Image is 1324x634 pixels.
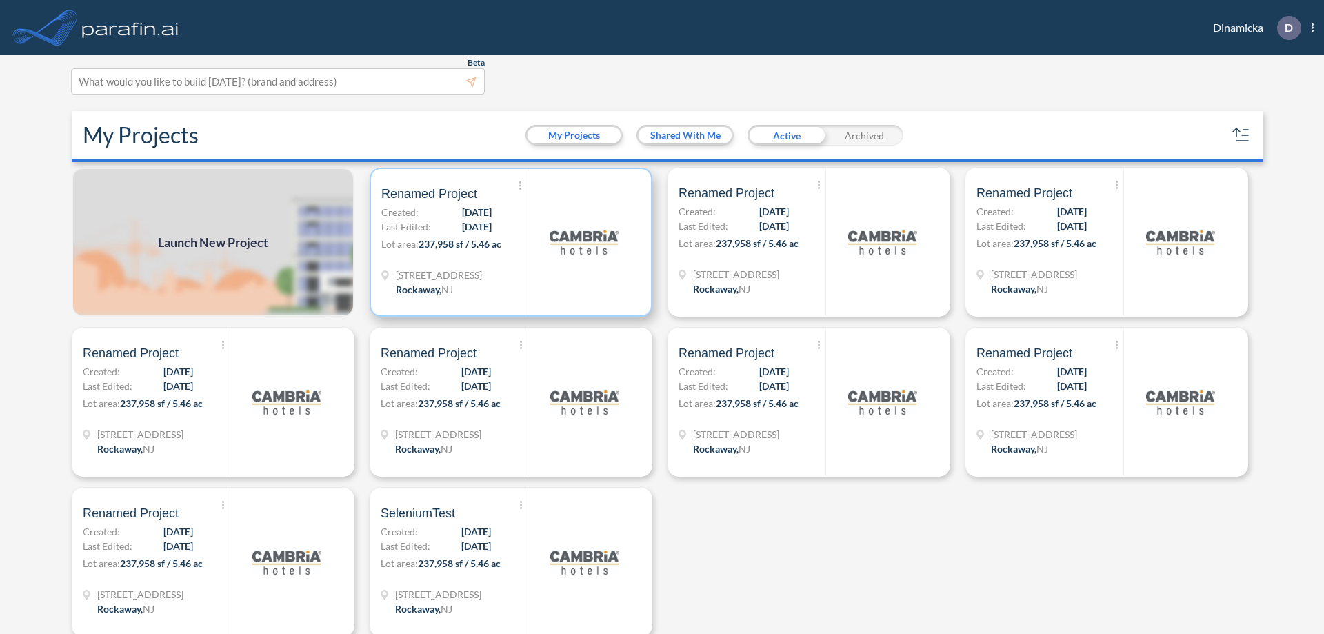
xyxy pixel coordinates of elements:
span: 237,958 sf / 5.46 ac [1014,237,1096,249]
img: add [72,168,354,317]
span: [DATE] [461,524,491,539]
span: Rockaway , [396,284,441,295]
span: 321 Mt Hope Ave [396,268,482,282]
span: Created: [381,364,418,379]
span: 321 Mt Hope Ave [693,427,779,442]
button: sort [1230,124,1252,146]
span: Renamed Project [83,505,179,522]
span: NJ [441,443,452,455]
span: Renamed Project [83,345,179,361]
span: NJ [441,603,452,615]
span: [DATE] [759,219,789,233]
div: Rockaway, NJ [693,281,750,296]
span: [DATE] [462,205,492,219]
img: logo [550,528,619,597]
img: logo [848,368,917,437]
div: Rockaway, NJ [396,282,453,297]
span: [DATE] [1057,204,1087,219]
div: Archived [825,125,903,146]
span: Renamed Project [679,185,774,201]
span: Lot area: [976,237,1014,249]
h2: My Projects [83,122,199,148]
span: Lot area: [976,397,1014,409]
span: Created: [976,364,1014,379]
p: D [1285,21,1293,34]
img: logo [1146,368,1215,437]
span: [DATE] [163,524,193,539]
span: [DATE] [1057,364,1087,379]
div: Rockaway, NJ [991,281,1048,296]
span: 321 Mt Hope Ave [693,267,779,281]
span: Last Edited: [381,379,430,393]
span: 321 Mt Hope Ave [395,427,481,442]
span: [DATE] [461,539,491,553]
span: Last Edited: [976,219,1026,233]
span: Created: [381,524,418,539]
img: logo [848,208,917,277]
span: Rockaway , [395,603,441,615]
span: Lot area: [381,238,419,250]
span: Last Edited: [381,539,430,553]
span: Lot area: [381,397,418,409]
span: Beta [468,57,485,68]
span: [DATE] [759,379,789,393]
span: 237,958 sf / 5.46 ac [419,238,501,250]
div: Rockaway, NJ [395,442,452,456]
span: 321 Mt Hope Ave [991,267,1077,281]
div: Rockaway, NJ [693,442,750,456]
span: Renamed Project [381,345,477,361]
span: NJ [739,283,750,295]
span: 237,958 sf / 5.46 ac [120,557,203,569]
span: Lot area: [679,397,716,409]
img: logo [252,528,321,597]
span: 321 Mt Hope Ave [97,427,183,442]
span: Created: [83,364,120,379]
span: 237,958 sf / 5.46 ac [418,397,501,409]
span: Renamed Project [381,186,477,202]
div: Rockaway, NJ [395,602,452,616]
span: Rockaway , [395,443,441,455]
span: NJ [143,443,154,455]
span: Last Edited: [83,539,132,553]
span: Last Edited: [679,219,728,233]
span: Launch New Project [158,233,268,252]
span: Created: [679,204,716,219]
span: Created: [679,364,716,379]
span: Rockaway , [97,603,143,615]
span: 237,958 sf / 5.46 ac [418,557,501,569]
div: Rockaway, NJ [97,442,154,456]
span: Last Edited: [381,219,431,234]
span: SeleniumTest [381,505,455,522]
span: [DATE] [759,364,789,379]
span: Created: [381,205,419,219]
span: Rockaway , [991,283,1036,295]
span: Lot area: [83,557,120,569]
span: 321 Mt Hope Ave [991,427,1077,442]
span: Lot area: [83,397,120,409]
span: Rockaway , [991,443,1036,455]
img: logo [1146,208,1215,277]
span: NJ [739,443,750,455]
span: [DATE] [462,219,492,234]
span: 237,958 sf / 5.46 ac [716,237,799,249]
span: [DATE] [163,539,193,553]
span: Lot area: [381,557,418,569]
img: logo [252,368,321,437]
span: Rockaway , [693,283,739,295]
span: [DATE] [461,379,491,393]
span: Rockaway , [693,443,739,455]
img: logo [79,14,181,41]
span: [DATE] [1057,379,1087,393]
span: NJ [143,603,154,615]
button: Shared With Me [639,127,732,143]
span: Renamed Project [976,185,1072,201]
span: Renamed Project [976,345,1072,361]
span: 321 Mt Hope Ave [395,587,481,602]
button: My Projects [528,127,621,143]
div: Dinamicka [1192,16,1314,40]
span: NJ [1036,443,1048,455]
span: 237,958 sf / 5.46 ac [120,397,203,409]
span: Last Edited: [679,379,728,393]
span: Created: [83,524,120,539]
div: Rockaway, NJ [991,442,1048,456]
